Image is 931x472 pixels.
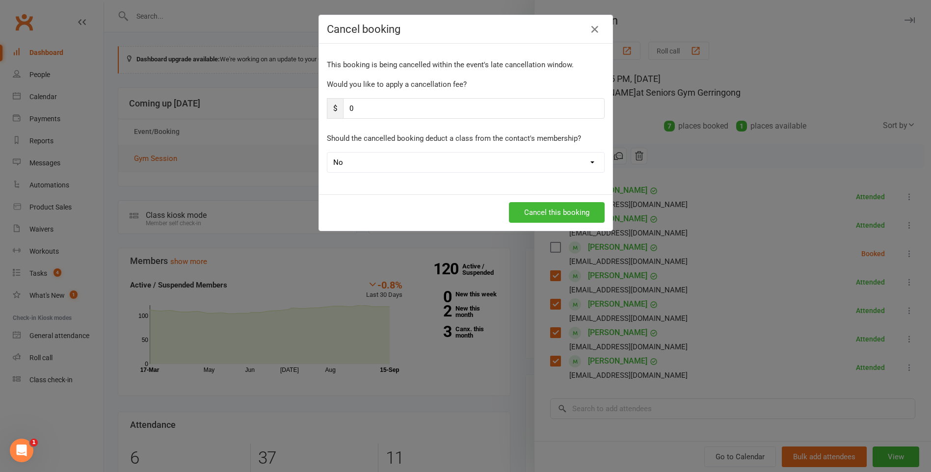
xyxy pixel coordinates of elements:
[30,439,38,446] span: 1
[327,98,343,119] span: $
[327,79,605,90] p: Would you like to apply a cancellation fee?
[327,59,605,71] p: This booking is being cancelled within the event's late cancellation window.
[587,22,603,37] button: Close
[327,23,605,35] h4: Cancel booking
[10,439,33,462] iframe: Intercom live chat
[509,202,605,223] button: Cancel this booking
[327,132,605,144] p: Should the cancelled booking deduct a class from the contact's membership?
